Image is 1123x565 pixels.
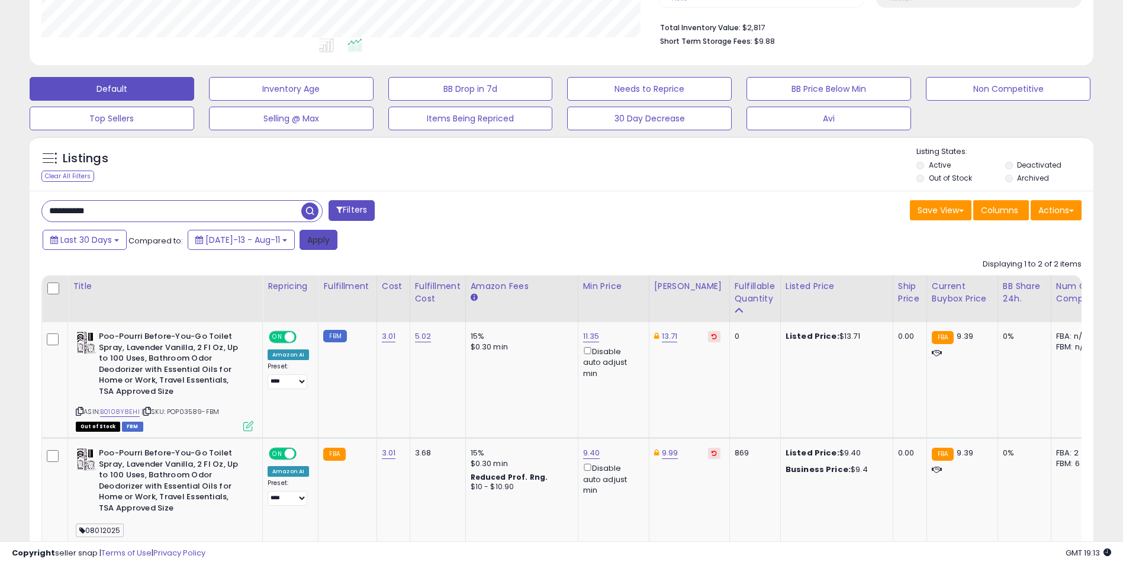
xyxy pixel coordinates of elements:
div: Num of Comp. [1056,280,1099,305]
a: 9.40 [583,447,600,459]
b: Listed Price: [786,330,839,342]
a: 11.35 [583,330,600,342]
a: Privacy Policy [153,547,205,558]
div: 15% [471,448,569,458]
div: $0.30 min [471,458,569,469]
div: seller snap | | [12,548,205,559]
button: Items Being Repriced [388,107,553,130]
button: Apply [300,230,337,250]
div: Listed Price [786,280,888,293]
div: 3.68 [415,448,456,458]
div: $9.40 [786,448,884,458]
div: FBM: 6 [1056,458,1095,469]
div: 0.00 [898,448,918,458]
span: All listings that are currently out of stock and unavailable for purchase on Amazon [76,422,120,432]
div: 0% [1003,448,1042,458]
div: Fulfillment Cost [415,280,461,305]
img: 51DS0gsOByL._SL40_.jpg [76,331,96,355]
div: Cost [382,280,405,293]
label: Deactivated [1017,160,1061,170]
button: Avi [746,107,911,130]
label: Out of Stock [929,173,972,183]
div: Title [73,280,258,293]
button: Save View [910,200,971,220]
b: Business Price: [786,464,851,475]
label: Active [929,160,951,170]
b: Total Inventory Value: [660,23,741,33]
a: 3.01 [382,330,396,342]
h5: Listings [63,150,108,167]
button: Filters [329,200,375,221]
div: Disable auto adjust min [583,461,640,496]
span: 9.39 [957,447,973,458]
button: BB Drop in 7d [388,77,553,101]
a: B0108Y8EHI [100,407,140,417]
span: OFF [295,449,314,459]
button: [DATE]-13 - Aug-11 [188,230,295,250]
div: FBA: n/a [1056,331,1095,342]
div: Min Price [583,280,644,293]
span: | SKU: POP03589-FBM [141,407,219,416]
button: Inventory Age [209,77,374,101]
div: 869 [735,448,771,458]
a: 13.71 [662,330,678,342]
div: [PERSON_NAME] [654,280,725,293]
span: ON [270,449,285,459]
span: FBM [122,422,143,432]
div: 0% [1003,331,1042,342]
span: Last 30 Days [60,234,112,246]
div: $10 - $10.90 [471,482,569,492]
div: 15% [471,331,569,342]
button: BB Price Below Min [746,77,911,101]
b: Reduced Prof. Rng. [471,472,548,482]
div: 0.00 [898,331,918,342]
span: ON [270,332,285,342]
b: Listed Price: [786,447,839,458]
div: Clear All Filters [41,171,94,182]
div: Amazon AI [268,466,309,477]
button: Selling @ Max [209,107,374,130]
small: Amazon Fees. [471,293,478,303]
button: Needs to Reprice [567,77,732,101]
div: Disable auto adjust min [583,345,640,379]
p: Listing States: [916,146,1093,158]
small: FBM [323,330,346,342]
div: $13.71 [786,331,884,342]
a: 5.02 [415,330,432,342]
span: 2025-09-11 19:13 GMT [1066,547,1111,558]
small: FBA [323,448,345,461]
div: Current Buybox Price [932,280,993,305]
span: $9.88 [754,36,775,47]
div: $0.30 min [471,342,569,352]
img: 51DS0gsOByL._SL40_.jpg [76,448,96,471]
div: FBA: 2 [1056,448,1095,458]
button: Last 30 Days [43,230,127,250]
div: Fulfillment [323,280,371,293]
div: 0 [735,331,771,342]
span: Columns [981,204,1018,216]
span: [DATE]-13 - Aug-11 [205,234,280,246]
div: BB Share 24h. [1003,280,1046,305]
a: Terms of Use [101,547,152,558]
div: FBM: n/a [1056,342,1095,352]
div: Amazon AI [268,349,309,360]
a: 9.99 [662,447,678,459]
button: Actions [1031,200,1082,220]
div: $9.4 [786,464,884,475]
div: Amazon Fees [471,280,573,293]
button: Default [30,77,194,101]
strong: Copyright [12,547,55,558]
button: Columns [973,200,1029,220]
b: Short Term Storage Fees: [660,36,752,46]
b: Poo-Pourri Before-You-Go Toilet Spray, Lavender Vanilla, 2 Fl Oz, Up to 100 Uses, Bathroom Odor D... [99,331,243,400]
div: Repricing [268,280,313,293]
a: 3.01 [382,447,396,459]
div: Fulfillable Quantity [735,280,776,305]
li: $2,817 [660,20,1073,34]
button: Non Competitive [926,77,1090,101]
label: Archived [1017,173,1049,183]
div: ASIN: [76,331,253,430]
div: Preset: [268,479,309,506]
span: Compared to: [128,235,183,246]
div: Preset: [268,362,309,389]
